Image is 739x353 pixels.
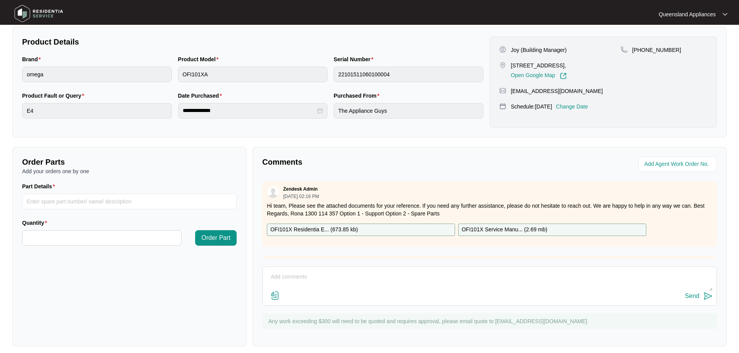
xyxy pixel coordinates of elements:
[22,36,483,47] p: Product Details
[334,67,483,82] input: Serial Number
[22,67,172,82] input: Brand
[22,167,237,175] p: Add your orders one by one
[723,12,727,16] img: dropdown arrow
[267,186,279,198] img: user.svg
[685,291,713,301] button: Send
[22,194,237,209] input: Part Details
[556,103,588,110] p: Change Date
[499,62,506,69] img: map-pin
[621,46,628,53] img: map-pin
[511,87,603,95] p: [EMAIL_ADDRESS][DOMAIN_NAME]
[499,87,506,94] img: map-pin
[12,2,66,25] img: residentia service logo
[262,157,484,167] p: Comments
[178,55,222,63] label: Product Model
[283,186,318,192] p: Zendesk Admin
[178,67,328,82] input: Product Model
[201,233,230,243] span: Order Part
[703,291,713,301] img: send-icon.svg
[22,183,58,190] label: Part Details
[195,230,237,246] button: Order Part
[499,103,506,110] img: map-pin
[685,293,699,300] div: Send
[268,317,713,325] p: Any work exceeding $300 will need to be quoted and requires approval, please email quote to [EMAI...
[334,92,382,100] label: Purchased From
[511,72,567,79] a: Open Google Map
[511,103,552,110] p: Schedule: [DATE]
[22,231,181,245] input: Quantity
[22,219,50,227] label: Quantity
[267,202,712,217] p: Hi team, Please see the attached documents for your reference. If you need any further assistance...
[560,72,567,79] img: Link-External
[22,55,44,63] label: Brand
[644,160,712,169] input: Add Agent Work Order No.
[270,226,358,234] p: OFI101X Residentia E... ( 673.85 kb )
[334,103,483,119] input: Purchased From
[183,107,316,115] input: Date Purchased
[22,92,87,100] label: Product Fault or Query
[499,46,506,53] img: user-pin
[511,46,567,54] p: Joy (Building Manager)
[283,194,319,199] p: [DATE] 02:16 PM
[659,10,716,18] p: Queensland Appliances
[511,62,567,69] p: [STREET_ADDRESS],
[270,291,280,300] img: file-attachment-doc.svg
[462,226,547,234] p: OFI101X Service Manu... ( 2.69 mb )
[22,157,237,167] p: Order Parts
[178,92,225,100] label: Date Purchased
[632,46,681,54] p: [PHONE_NUMBER]
[22,103,172,119] input: Product Fault or Query
[334,55,376,63] label: Serial Number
